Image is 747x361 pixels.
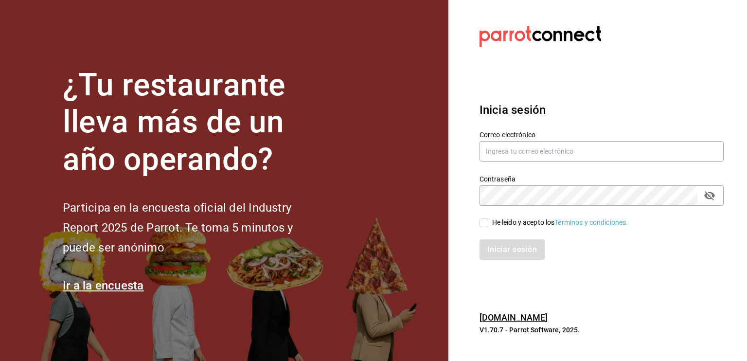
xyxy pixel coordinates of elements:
div: He leído y acepto los [492,217,628,228]
input: Ingresa tu correo electrónico [480,141,724,162]
button: passwordField [701,187,718,204]
label: Correo electrónico [480,131,724,138]
label: Contraseña [480,175,724,182]
h3: Inicia sesión [480,101,724,119]
h2: Participa en la encuesta oficial del Industry Report 2025 de Parrot. Te toma 5 minutos y puede se... [63,198,325,257]
a: [DOMAIN_NAME] [480,312,548,323]
h1: ¿Tu restaurante lleva más de un año operando? [63,67,325,179]
a: Términos y condiciones. [554,218,628,226]
a: Ir a la encuesta [63,279,144,292]
p: V1.70.7 - Parrot Software, 2025. [480,325,724,335]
